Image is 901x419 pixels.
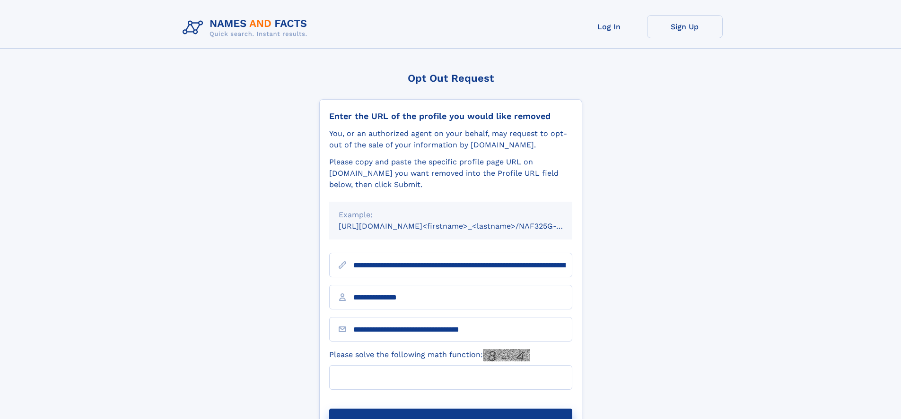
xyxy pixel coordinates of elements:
[329,111,572,121] div: Enter the URL of the profile you would like removed
[339,222,590,231] small: [URL][DOMAIN_NAME]<firstname>_<lastname>/NAF325G-xxxxxxxx
[571,15,647,38] a: Log In
[319,72,582,84] div: Opt Out Request
[329,156,572,190] div: Please copy and paste the specific profile page URL on [DOMAIN_NAME] you want removed into the Pr...
[647,15,723,38] a: Sign Up
[329,128,572,151] div: You, or an authorized agent on your behalf, may request to opt-out of the sale of your informatio...
[339,209,563,221] div: Example:
[329,349,530,361] label: Please solve the following math function:
[179,15,315,41] img: Logo Names and Facts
